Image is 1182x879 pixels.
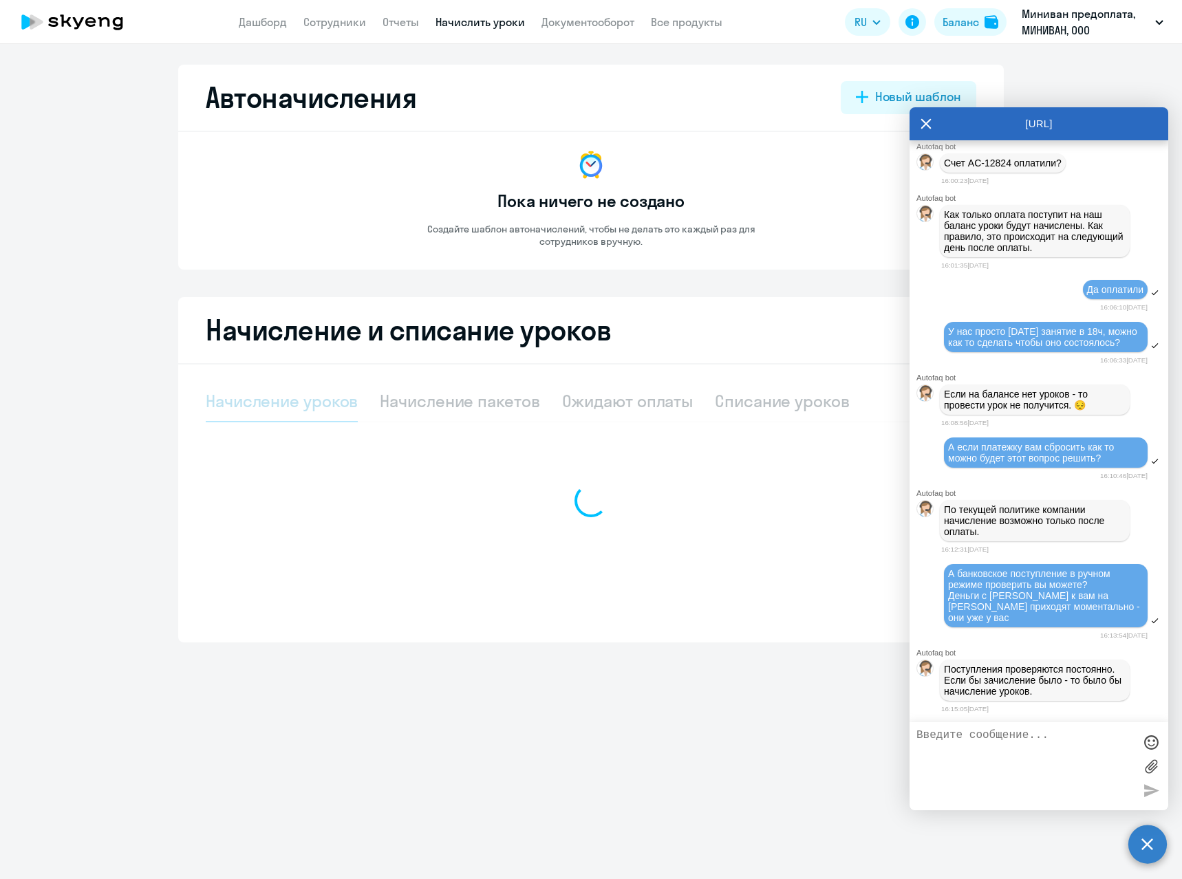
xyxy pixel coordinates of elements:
[398,223,784,248] p: Создайте шаблон автоначислений, чтобы не делать это каждый раз для сотрудников вручную.
[943,14,979,30] div: Баланс
[875,88,961,106] div: Новый шаблон
[916,373,1168,382] div: Autofaq bot
[916,142,1168,151] div: Autofaq bot
[916,489,1168,497] div: Autofaq bot
[917,660,934,680] img: bot avatar
[855,14,867,30] span: RU
[239,15,287,29] a: Дашборд
[948,568,1143,623] span: А банковское поступление в ручном режиме проверить вы можете? Деньги с [PERSON_NAME] к вам на [PE...
[1141,756,1161,777] label: Лимит 10 файлов
[941,261,989,269] time: 16:01:35[DATE]
[941,705,989,713] time: 16:15:05[DATE]
[917,154,934,174] img: bot avatar
[651,15,722,29] a: Все продукты
[917,385,934,405] img: bot avatar
[1087,284,1143,295] span: Да оплатили
[436,15,525,29] a: Начислить уроки
[1100,303,1148,311] time: 16:06:10[DATE]
[944,209,1126,253] p: Как только оплата поступит на наш баланс уроки будут начислены. Как правило, это происходит на сл...
[916,649,1168,657] div: Autofaq bot
[941,545,989,553] time: 16:12:31[DATE]
[948,442,1117,464] span: А если платежку вам сбросить как то можно будет этот вопрос решить?
[206,81,416,114] h2: Автоначисления
[1100,472,1148,479] time: 16:10:46[DATE]
[497,190,685,212] h3: Пока ничего не создано
[944,158,1062,169] p: Счет AC-12824 оплатили?
[917,206,934,226] img: bot avatar
[948,326,1140,348] span: У нас просто [DATE] занятие в 18ч, можно как то сделать чтобы оно состоялось?
[944,389,1126,411] p: Если на балансе нет уроков - то провести урок не получится. 😔
[944,504,1126,537] p: По текущей политике компании начисление возможно только после оплаты.
[1022,6,1150,39] p: Миниван предоплата, МИНИВАН, ООО
[941,177,989,184] time: 16:00:23[DATE]
[383,15,419,29] a: Отчеты
[917,501,934,521] img: bot avatar
[574,149,608,182] img: no-data
[541,15,634,29] a: Документооборот
[1100,631,1148,639] time: 16:13:54[DATE]
[845,8,890,36] button: RU
[206,314,976,347] h2: Начисление и списание уроков
[1100,356,1148,364] time: 16:06:33[DATE]
[916,194,1168,202] div: Autofaq bot
[1015,6,1170,39] button: Миниван предоплата, МИНИВАН, ООО
[941,419,989,426] time: 16:08:56[DATE]
[841,81,976,114] button: Новый шаблон
[303,15,366,29] a: Сотрудники
[985,15,998,29] img: balance
[944,664,1126,697] p: Поступления проверяются постоянно. Если бы зачисление было - то было бы начисление уроков.
[934,8,1007,36] button: Балансbalance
